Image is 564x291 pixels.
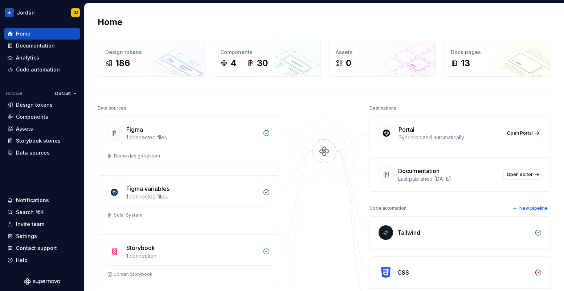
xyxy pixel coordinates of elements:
[4,230,80,242] a: Settings
[98,116,279,168] a: Figma1 connected filesDemo design system
[503,169,542,180] a: Open editor
[443,41,551,77] a: Docs pages13
[346,57,351,69] div: 0
[16,54,39,61] div: Analytics
[398,167,440,175] div: Documentation
[461,57,470,69] div: 13
[16,149,50,156] div: Data sources
[16,66,60,73] div: Code automation
[126,193,258,200] div: 1 connected files
[98,41,205,77] a: Design tokens186
[126,243,155,252] div: Storybook
[4,218,80,230] a: Invite team
[4,52,80,63] a: Analytics
[114,212,142,218] div: Solar System
[16,137,61,144] div: Storybook stories
[257,57,268,69] div: 30
[369,103,396,113] div: Destinations
[519,205,548,211] span: New pipeline
[16,197,49,204] div: Notifications
[114,153,160,159] div: Demo design system
[4,64,80,75] a: Code automation
[504,128,542,138] a: Open Portal
[4,242,80,254] button: Contact support
[4,28,80,40] a: Home
[399,125,414,134] div: Portal
[126,252,258,259] div: 1 connection
[105,49,198,56] div: Design tokens
[5,8,14,17] img: 049812b6-2877-400d-9dc9-987621144c16.png
[16,113,48,120] div: Components
[16,30,30,37] div: Home
[213,41,320,77] a: Components430
[507,172,533,177] span: Open editor
[16,209,44,216] div: Search ⌘K
[16,221,44,228] div: Invite team
[4,135,80,147] a: Storybook stories
[397,268,409,277] div: CSS
[328,41,436,77] a: Assets0
[4,40,80,52] a: Documentation
[336,49,428,56] div: Assets
[4,99,80,111] a: Design tokens
[4,254,80,266] button: Help
[115,57,130,69] div: 186
[4,111,80,123] a: Components
[1,5,83,20] button: JordanJM
[16,245,57,252] div: Contact support
[16,101,53,108] div: Design tokens
[126,134,258,141] div: 1 connected files
[16,125,33,132] div: Assets
[369,203,406,213] div: Code automation
[16,42,55,49] div: Documentation
[510,203,551,213] button: New pipeline
[6,91,23,97] div: Dataset
[4,123,80,135] a: Assets
[98,175,279,227] a: Figma variables1 connected filesSolar System
[98,16,122,28] h2: Home
[98,234,279,286] a: Storybook1 connectionJordan Storybook
[398,175,499,183] div: Last published [DATE]
[52,89,80,99] button: Default
[397,228,420,237] div: Tailwind
[4,206,80,218] button: Search ⌘K
[98,103,126,113] div: Data sources
[126,125,143,134] div: Figma
[4,194,80,206] button: Notifications
[230,57,237,69] div: 4
[507,130,533,136] span: Open Portal
[16,233,37,240] div: Settings
[451,49,543,56] div: Docs pages
[73,10,78,16] div: JM
[17,9,35,16] div: Jordan
[114,271,152,277] div: Jordan Storybook
[220,49,313,56] div: Components
[55,91,71,97] span: Default
[16,257,28,264] div: Help
[126,184,169,193] div: Figma variables
[399,134,499,141] div: Synchronized automatically
[24,278,60,285] svg: Supernova Logo
[4,147,80,159] a: Data sources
